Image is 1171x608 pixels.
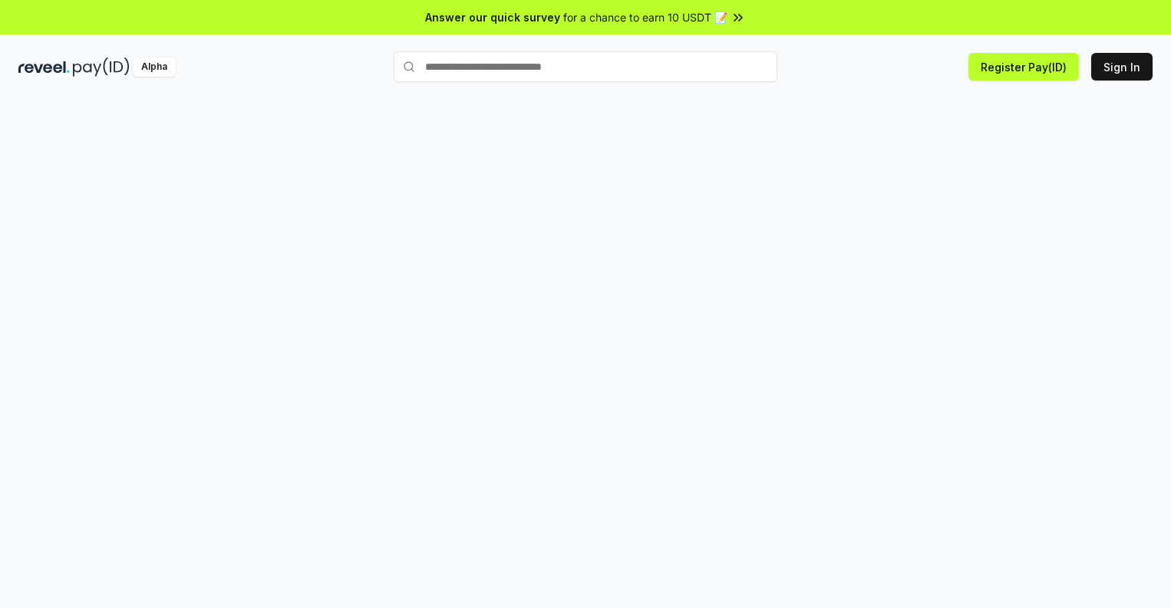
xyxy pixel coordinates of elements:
[425,9,560,25] span: Answer our quick survey
[18,58,70,77] img: reveel_dark
[1091,53,1153,81] button: Sign In
[968,53,1079,81] button: Register Pay(ID)
[133,58,176,77] div: Alpha
[563,9,727,25] span: for a chance to earn 10 USDT 📝
[73,58,130,77] img: pay_id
